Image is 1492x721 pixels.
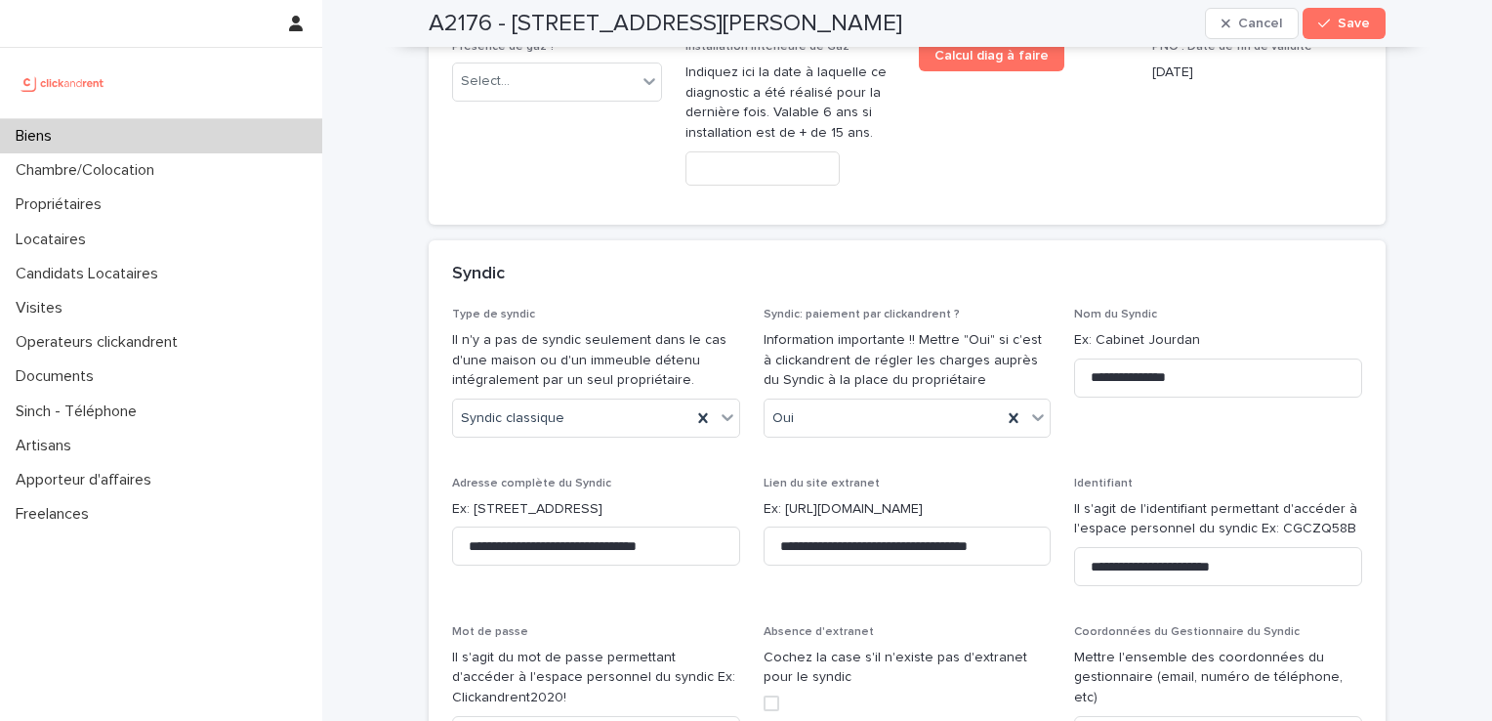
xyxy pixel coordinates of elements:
button: Cancel [1205,8,1299,39]
p: Cochez la case s'il n'existe pas d'extranet pour le syndic [764,648,1052,689]
h2: Syndic [452,264,505,285]
p: Ex: [URL][DOMAIN_NAME] [764,499,1052,520]
p: Operateurs clickandrent [8,333,193,352]
a: Calcul diag à faire [919,40,1064,71]
img: UCB0brd3T0yccxBKYDjQ [16,64,110,103]
span: Type de syndic [452,309,535,320]
p: Il s'agit de l'identifiant permettant d'accéder à l'espace personnel du syndic Ex: CGCZQ58B [1074,499,1362,540]
p: Chambre/Colocation [8,161,170,180]
span: Installation intérieure de Gaz [685,41,850,53]
p: Biens [8,127,67,146]
span: Oui [772,408,794,429]
span: Save [1338,17,1370,30]
p: Documents [8,367,109,386]
p: Sinch - Téléphone [8,403,152,421]
h2: A2176 - [STREET_ADDRESS][PERSON_NAME] [429,10,902,38]
button: Save [1303,8,1386,39]
span: Identifiant [1074,478,1133,489]
p: Visites [8,299,78,318]
span: Présence de gaz ? [452,41,556,53]
p: Il s'agit du mot de passe permettant d'accéder à l'espace personnel du syndic Ex: Clickandrent2020! [452,648,740,708]
span: Absence d'extranet [764,626,874,638]
p: Indiquez ici la date à laquelle ce diagnostic a été réalisé pour la dernière fois. Valable 6 ans ... [685,63,895,144]
p: Locataires [8,231,102,249]
span: PNO : Date de fin de validité [1152,41,1312,53]
span: Cancel [1238,17,1282,30]
div: Select... [461,71,510,92]
p: Il n'y a pas de syndic seulement dans le cas d'une maison ou d'un immeuble détenu intégralement p... [452,330,740,391]
p: Candidats Locataires [8,265,174,283]
span: Syndic classique [461,408,564,429]
p: Propriétaires [8,195,117,214]
p: Ex: [STREET_ADDRESS] [452,499,740,520]
p: Ex: Cabinet Jourdan [1074,330,1362,351]
p: Apporteur d'affaires [8,471,167,489]
p: Artisans [8,437,87,455]
p: Mettre l'ensemble des coordonnées du gestionnaire (email, numéro de téléphone, etc) [1074,648,1362,708]
span: Syndic: paiement par clickandrent ? [764,309,960,320]
p: [DATE] [1152,63,1362,83]
span: Coordonnées du Gestionnaire du Syndic [1074,626,1300,638]
p: Freelances [8,505,104,524]
span: Calcul diag à faire [934,49,1049,63]
p: Information importante !! Mettre "Oui" si c'est à clickandrent de régler les charges auprès du Sy... [764,330,1052,391]
span: Adresse complète du Syndic [452,478,611,489]
span: Lien du site extranet [764,478,880,489]
span: Mot de passe [452,626,528,638]
span: Nom du Syndic [1074,309,1157,320]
